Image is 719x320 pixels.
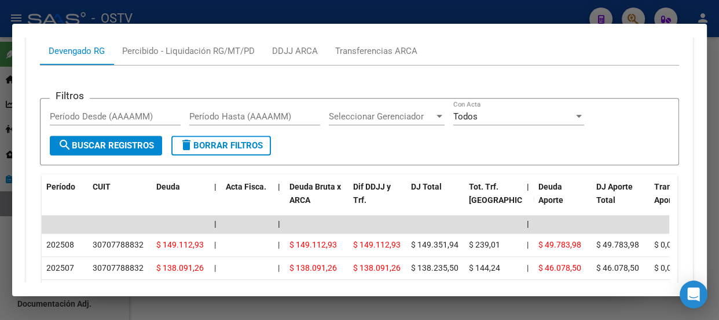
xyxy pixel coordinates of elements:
span: | [214,219,217,228]
span: Seleccionar Gerenciador [329,111,434,122]
datatable-header-cell: | [273,174,285,226]
div: 30707788832 [93,238,144,252]
span: $ 149.112,93 [156,240,204,249]
span: | [278,263,280,272]
span: 202507 [46,263,74,272]
span: | [214,263,216,272]
mat-icon: search [58,138,72,152]
span: DJ Total [411,182,442,191]
span: $ 138.091,26 [353,263,401,272]
datatable-header-cell: DJ Aporte Total [592,174,650,226]
span: | [278,240,280,249]
div: Transferencias ARCA [335,45,417,57]
span: Todos [453,111,478,122]
span: | [278,182,280,191]
datatable-header-cell: Tot. Trf. Bruto [464,174,522,226]
span: | [214,182,217,191]
span: Período [46,182,75,191]
span: $ 239,01 [469,240,500,249]
span: $ 138.091,26 [289,263,337,272]
span: CUIT [93,182,111,191]
span: Deuda Aporte [538,182,563,205]
datatable-header-cell: Deuda Aporte [534,174,592,226]
span: 202508 [46,240,74,249]
span: Transferido Aporte [654,182,698,205]
span: Deuda [156,182,180,191]
mat-icon: delete [179,138,193,152]
span: $ 0,00 [654,263,676,272]
datatable-header-cell: Acta Fisca. [221,174,273,226]
span: $ 46.078,50 [596,263,639,272]
span: $ 46.078,50 [538,263,581,272]
span: $ 138.235,50 [411,263,458,272]
span: $ 49.783,98 [596,240,639,249]
span: Acta Fisca. [226,182,266,191]
div: Devengado RG [49,45,105,57]
span: | [214,240,216,249]
datatable-header-cell: DJ Total [406,174,464,226]
datatable-header-cell: Transferido Aporte [650,174,707,226]
span: $ 138.091,26 [156,263,204,272]
span: Buscar Registros [58,140,154,151]
datatable-header-cell: | [522,174,534,226]
span: | [527,219,529,228]
button: Buscar Registros [50,136,162,155]
span: DJ Aporte Total [596,182,633,205]
span: Dif DDJJ y Trf. [353,182,391,205]
div: Open Intercom Messenger [680,281,707,308]
span: | [527,263,529,272]
datatable-header-cell: Deuda [152,174,210,226]
span: | [278,219,280,228]
span: $ 149.351,94 [411,240,458,249]
button: Borrar Filtros [171,136,271,155]
span: Borrar Filtros [179,140,263,151]
h3: Filtros [50,89,90,102]
datatable-header-cell: Período [42,174,88,226]
span: | [527,182,529,191]
div: Percibido - Liquidación RG/MT/PD [122,45,255,57]
div: DDJJ ARCA [272,45,318,57]
div: 30707788832 [93,261,144,275]
span: $ 49.783,98 [538,240,581,249]
datatable-header-cell: Dif DDJJ y Trf. [349,174,406,226]
span: | [527,240,529,249]
datatable-header-cell: | [210,174,221,226]
span: $ 149.112,93 [353,240,401,249]
datatable-header-cell: Deuda Bruta x ARCA [285,174,349,226]
span: Tot. Trf. [GEOGRAPHIC_DATA] [469,182,548,205]
datatable-header-cell: CUIT [88,174,152,226]
span: $ 144,24 [469,263,500,272]
span: Deuda Bruta x ARCA [289,182,341,205]
span: $ 149.112,93 [289,240,337,249]
span: $ 0,00 [654,240,676,249]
